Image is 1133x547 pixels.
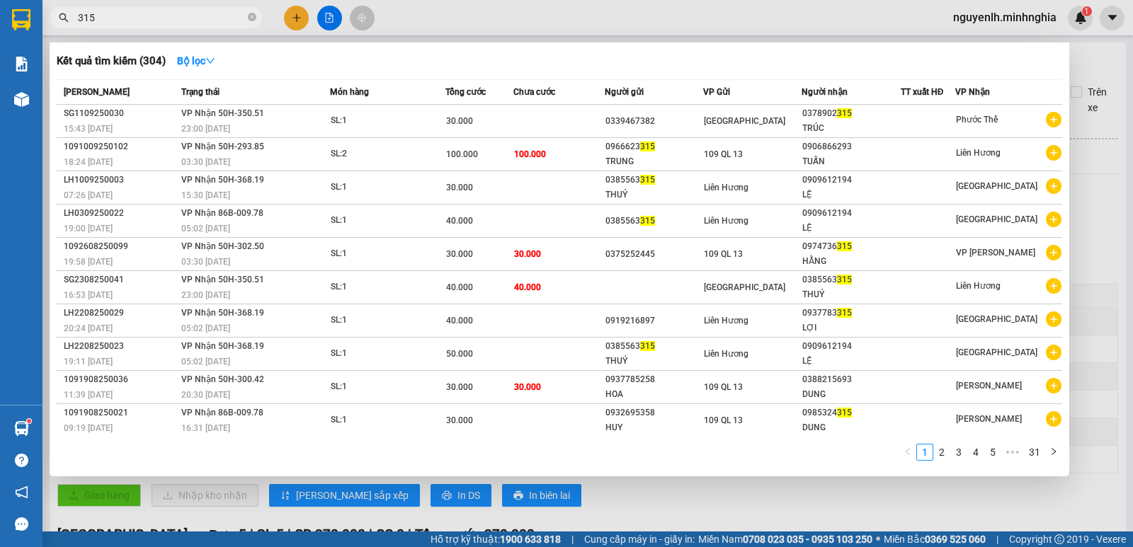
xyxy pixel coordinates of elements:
[802,339,899,354] div: 0909612194
[248,11,256,25] span: close-circle
[704,183,748,192] span: Liên Hương
[15,454,28,467] span: question-circle
[802,321,899,335] div: LỢI
[951,444,967,460] a: 3
[64,390,113,400] span: 11:39 [DATE]
[1046,245,1061,260] span: plus-circle
[640,341,655,351] span: 315
[205,56,215,66] span: down
[802,354,899,369] div: LỆ
[837,108,852,118] span: 315
[899,444,916,461] button: left
[514,282,541,292] span: 40.000
[802,387,899,402] div: DUNG
[64,306,177,321] div: LH2208250029
[605,405,702,420] div: 0932695358
[181,224,230,234] span: 05:02 [DATE]
[446,183,473,192] span: 30.000
[802,188,899,202] div: LỆ
[704,382,743,392] span: 109 QL 13
[181,108,264,118] span: VP Nhận 50H-350.51
[64,290,113,300] span: 16:53 [DATE]
[445,87,486,97] span: Tổng cước
[802,106,899,121] div: 0378902
[331,346,437,362] div: SL: 1
[802,372,899,387] div: 0388215693
[968,444,984,460] a: 4
[984,444,1001,461] li: 5
[802,87,848,97] span: Người nhận
[802,306,899,321] div: 0937783
[181,423,230,433] span: 16:31 [DATE]
[514,249,541,259] span: 30.000
[802,405,899,420] div: 0985324
[181,208,263,218] span: VP Nhận 86B-009.78
[181,374,264,384] span: VP Nhận 50H-300.42
[605,354,702,369] div: THUÝ
[917,444,933,460] a: 1
[64,339,177,354] div: LH2208250023
[802,239,899,254] div: 0974736
[1046,145,1061,161] span: plus-circle
[802,139,899,154] div: 0906866293
[605,87,644,97] span: Người gửi
[605,188,702,202] div: THUÝ
[802,173,899,188] div: 0909612194
[331,246,437,262] div: SL: 1
[802,206,899,221] div: 0909612194
[181,157,230,167] span: 03:30 [DATE]
[64,206,177,221] div: LH0309250022
[837,308,852,318] span: 315
[605,372,702,387] div: 0937785258
[1046,178,1061,194] span: plus-circle
[446,415,473,425] span: 30.000
[181,323,230,333] span: 05:02 [DATE]
[14,92,29,107] img: warehouse-icon
[446,249,473,259] span: 30.000
[181,357,230,367] span: 05:02 [DATE]
[514,149,546,159] span: 100.000
[1001,444,1024,461] li: Next 5 Pages
[605,339,702,354] div: 0385563
[64,106,177,121] div: SG1109250030
[64,173,177,188] div: LH1009250003
[27,419,31,423] sup: 1
[956,248,1035,258] span: VP [PERSON_NAME]
[181,290,230,300] span: 23:00 [DATE]
[837,275,852,284] span: 315
[64,372,177,387] div: 1091908250036
[956,414,1022,424] span: [PERSON_NAME]
[605,214,702,229] div: 0385563
[956,214,1037,224] span: [GEOGRAPHIC_DATA]
[331,313,437,328] div: SL: 1
[181,87,220,97] span: Trạng thái
[956,347,1037,357] span: [GEOGRAPHIC_DATA]
[837,241,852,251] span: 315
[605,313,702,328] div: 0919216897
[64,323,113,333] span: 20:24 [DATE]
[64,272,177,287] div: SG2308250041
[1046,278,1061,294] span: plus-circle
[956,381,1022,391] span: [PERSON_NAME]
[703,87,730,97] span: VP Gửi
[605,154,702,169] div: TRUNG
[64,239,177,254] div: 1092608250099
[331,379,437,395] div: SL: 1
[64,124,113,134] span: 15:43 [DATE]
[15,485,28,499] span: notification
[181,308,264,318] span: VP Nhận 50H-368.19
[1046,411,1061,427] span: plus-circle
[330,87,369,97] span: Món hàng
[934,444,950,460] a: 2
[331,413,437,428] div: SL: 1
[605,387,702,402] div: HOA
[446,282,473,292] span: 40.000
[15,517,28,531] span: message
[802,272,899,287] div: 0385563
[704,282,785,292] span: [GEOGRAPHIC_DATA]
[802,254,899,269] div: HẰNG
[1025,444,1044,460] a: 31
[181,124,230,134] span: 23:00 [DATE]
[331,280,437,295] div: SL: 1
[446,316,473,326] span: 40.000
